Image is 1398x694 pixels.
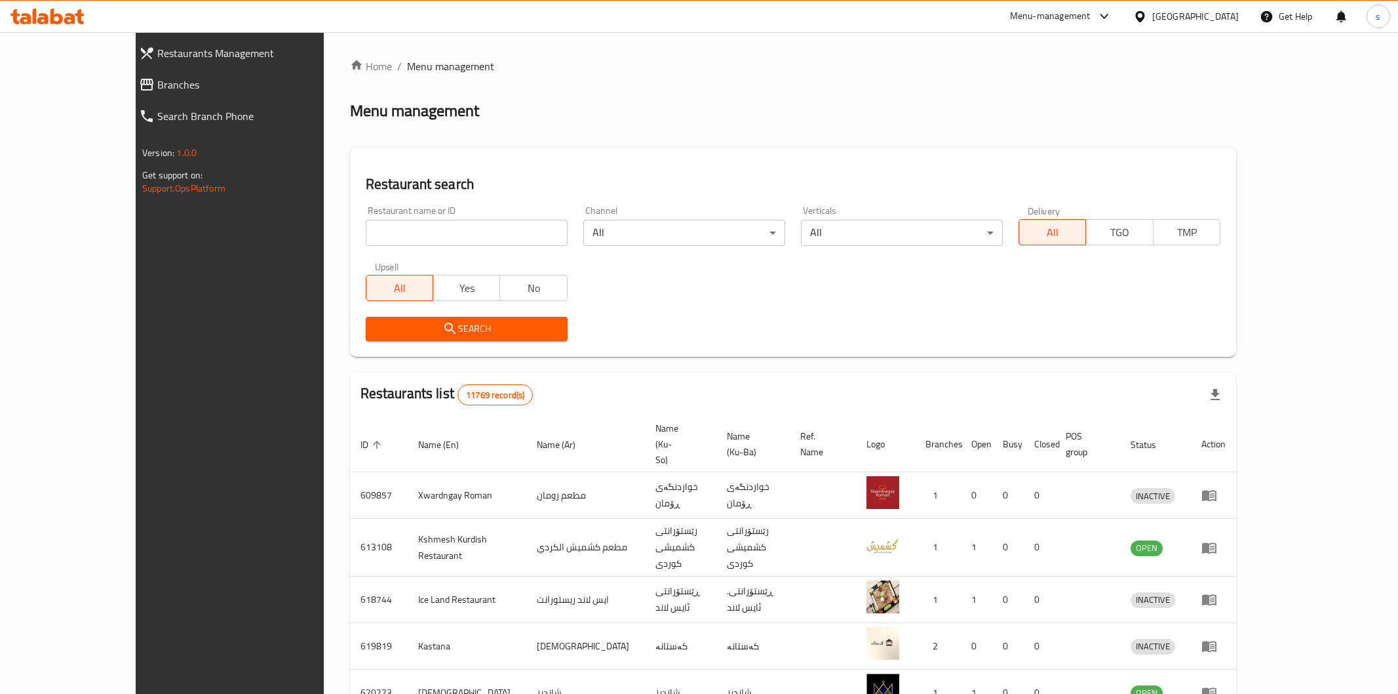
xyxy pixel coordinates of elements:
[992,623,1024,670] td: 0
[716,519,790,577] td: رێستۆرانتی کشمیشى كوردى
[801,220,1003,246] div: All
[583,220,785,246] div: All
[1201,592,1226,607] div: Menu
[961,417,992,472] th: Open
[961,623,992,670] td: 0
[1024,577,1055,623] td: 0
[1091,223,1148,242] span: TGO
[360,437,385,453] span: ID
[645,472,716,519] td: خواردنگەی ڕۆمان
[645,577,716,623] td: ڕێستۆرانتی ئایس لاند
[1131,541,1163,556] div: OPEN
[1131,437,1173,453] span: Status
[961,472,992,519] td: 0
[408,623,526,670] td: Kastana
[915,519,961,577] td: 1
[1199,379,1231,411] div: Export file
[866,581,899,613] img: Ice Land Restaurant
[915,472,961,519] td: 1
[1024,519,1055,577] td: 0
[157,77,359,92] span: Branches
[1024,223,1081,242] span: All
[418,437,476,453] span: Name (En)
[1376,9,1380,24] span: s
[1201,540,1226,556] div: Menu
[128,69,369,100] a: Branches
[800,428,840,460] span: Ref. Name
[645,519,716,577] td: رێستۆرانتی کشمیشى كوردى
[526,472,645,519] td: مطعم رومان
[350,100,479,121] h2: Menu management
[961,519,992,577] td: 1
[366,275,433,301] button: All
[1024,623,1055,670] td: 0
[408,577,526,623] td: Ice Land Restaurant
[1024,417,1055,472] th: Closed
[1066,428,1104,460] span: POS group
[376,321,557,337] span: Search
[1152,9,1239,24] div: [GEOGRAPHIC_DATA]
[350,58,1236,74] nav: breadcrumb
[350,472,408,519] td: 609857
[350,58,392,74] a: Home
[408,472,526,519] td: Xwardngay Roman
[433,275,500,301] button: Yes
[537,437,592,453] span: Name (Ar)
[1028,206,1060,215] label: Delivery
[1024,472,1055,519] td: 0
[366,220,568,246] input: Search for restaurant name or ID..
[1159,223,1215,242] span: TMP
[992,417,1024,472] th: Busy
[408,519,526,577] td: Kshmesh Kurdish Restaurant
[360,384,534,405] h2: Restaurants list
[716,577,790,623] td: .ڕێستۆرانتی ئایس لاند
[961,577,992,623] td: 1
[866,529,899,561] img: Kshmesh Kurdish Restaurant
[526,519,645,577] td: مطعم كشميش الكردي
[372,279,428,298] span: All
[128,100,369,132] a: Search Branch Phone
[366,317,568,341] button: Search
[1019,219,1086,245] button: All
[866,476,899,509] img: Xwardngay Roman
[915,623,961,670] td: 2
[915,577,961,623] td: 1
[157,45,359,61] span: Restaurants Management
[1131,541,1163,556] span: OPEN
[1131,639,1175,654] span: INACTIVE
[1131,592,1175,607] span: INACTIVE
[1191,417,1236,472] th: Action
[142,167,203,184] span: Get support on:
[526,623,645,670] td: [DEMOGRAPHIC_DATA]
[1153,219,1220,245] button: TMP
[1201,638,1226,654] div: Menu
[397,58,402,74] li: /
[856,417,915,472] th: Logo
[350,519,408,577] td: 613108
[157,108,359,124] span: Search Branch Phone
[1010,9,1091,24] div: Menu-management
[142,180,225,197] a: Support.OpsPlatform
[992,519,1024,577] td: 0
[1201,487,1226,503] div: Menu
[505,279,562,298] span: No
[1131,489,1175,504] span: INACTIVE
[866,627,899,660] img: Kastana
[1085,219,1153,245] button: TGO
[645,623,716,670] td: کەستانە
[915,417,961,472] th: Branches
[458,389,532,401] span: 11769 record(s)
[499,275,567,301] button: No
[526,577,645,623] td: ايس لاند ريستورانت
[407,58,494,74] span: Menu management
[716,472,790,519] td: خواردنگەی ڕۆمان
[438,279,495,298] span: Yes
[176,144,197,161] span: 1.0.0
[366,174,1220,194] h2: Restaurant search
[142,144,174,161] span: Version:
[350,577,408,623] td: 618744
[992,472,1024,519] td: 0
[350,623,408,670] td: 619819
[655,420,701,468] span: Name (Ku-So)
